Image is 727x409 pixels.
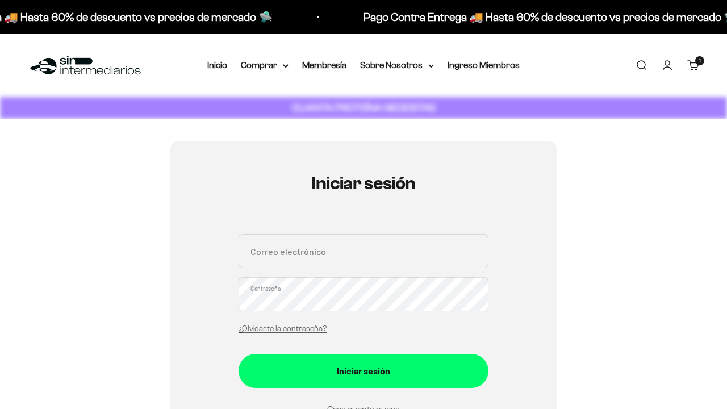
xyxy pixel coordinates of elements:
[360,58,434,73] summary: Sobre Nosotros
[239,324,327,333] a: ¿Olvidaste la contraseña?
[207,60,227,70] a: Inicio
[699,58,701,64] span: 1
[448,60,520,70] a: Ingreso Miembros
[239,173,488,193] h1: Iniciar sesión
[239,354,488,388] button: Iniciar sesión
[241,58,289,73] summary: Comprar
[292,102,436,114] strong: CUANTA PROTEÍNA NECESITAS
[302,60,346,70] a: Membresía
[261,364,466,378] div: Iniciar sesión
